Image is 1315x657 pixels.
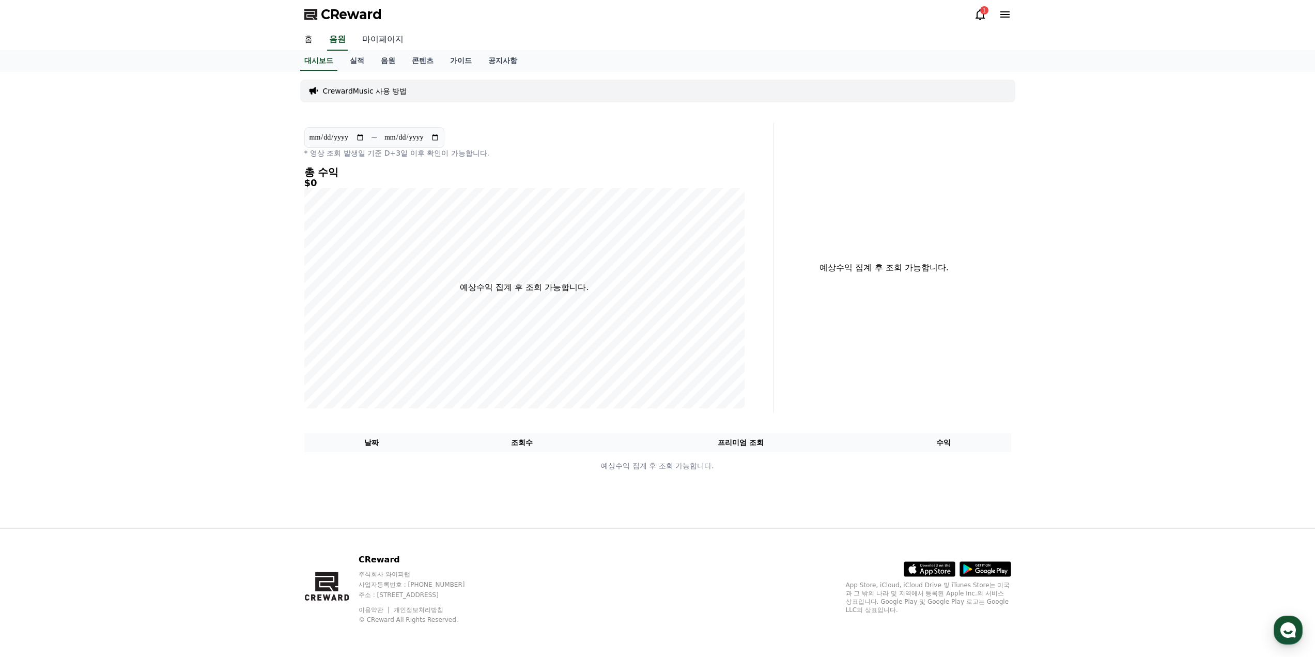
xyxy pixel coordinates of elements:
p: 예상수익 집계 후 조회 가능합니다. [460,281,589,294]
a: 설정 [133,328,198,354]
a: 실적 [342,51,373,71]
a: 음원 [373,51,404,71]
span: CReward [321,6,382,23]
a: 홈 [296,29,321,51]
a: CReward [304,6,382,23]
p: CReward [359,554,485,566]
a: 1 [974,8,986,21]
p: 사업자등록번호 : [PHONE_NUMBER] [359,580,485,589]
p: App Store, iCloud, iCloud Drive 및 iTunes Store는 미국과 그 밖의 나라 및 지역에서 등록된 Apple Inc.의 서비스 상표입니다. Goo... [846,581,1011,614]
p: 예상수익 집계 후 조회 가능합니다. [782,262,986,274]
a: 콘텐츠 [404,51,442,71]
p: © CReward All Rights Reserved. [359,616,485,624]
a: 홈 [3,328,68,354]
span: 설정 [160,343,172,352]
p: 주소 : [STREET_ADDRESS] [359,591,485,599]
span: 홈 [33,343,39,352]
p: 주식회사 와이피랩 [359,570,485,578]
p: 예상수익 집계 후 조회 가능합니다. [305,461,1011,471]
a: 개인정보처리방침 [394,606,443,614]
a: CrewardMusic 사용 방법 [323,86,407,96]
div: 1 [980,6,988,14]
p: ~ [371,131,378,144]
a: 가이드 [442,51,480,71]
th: 수익 [876,433,1011,452]
a: 마이페이지 [354,29,412,51]
a: 대시보드 [300,51,337,71]
th: 조회수 [439,433,605,452]
a: 이용약관 [359,606,391,614]
a: 음원 [327,29,348,51]
span: 대화 [95,344,107,352]
a: 대화 [68,328,133,354]
a: 공지사항 [480,51,525,71]
h4: 총 수익 [304,166,745,178]
p: * 영상 조회 발생일 기준 D+3일 이후 확인이 가능합니다. [304,148,745,158]
th: 날짜 [304,433,439,452]
h5: $0 [304,178,745,188]
th: 프리미엄 조회 [605,433,876,452]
